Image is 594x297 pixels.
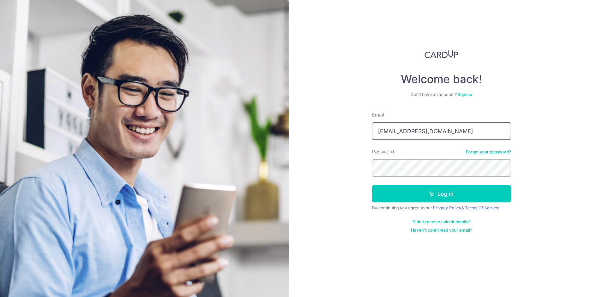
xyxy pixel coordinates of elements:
[372,205,511,211] div: By continuing you agree to our &
[465,205,500,210] a: Terms Of Service
[372,92,511,97] div: Don’t have an account?
[372,148,394,155] label: Password
[372,185,511,202] button: Log in
[424,50,459,58] img: CardUp Logo
[466,149,511,155] a: Forgot your password?
[372,111,384,118] label: Email
[372,122,511,140] input: Enter your Email
[372,72,511,86] h4: Welcome back!
[457,92,472,97] a: Sign up
[412,219,470,225] a: Didn't receive unlock details?
[433,205,461,210] a: Privacy Policy
[411,227,472,233] a: Haven't confirmed your email?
